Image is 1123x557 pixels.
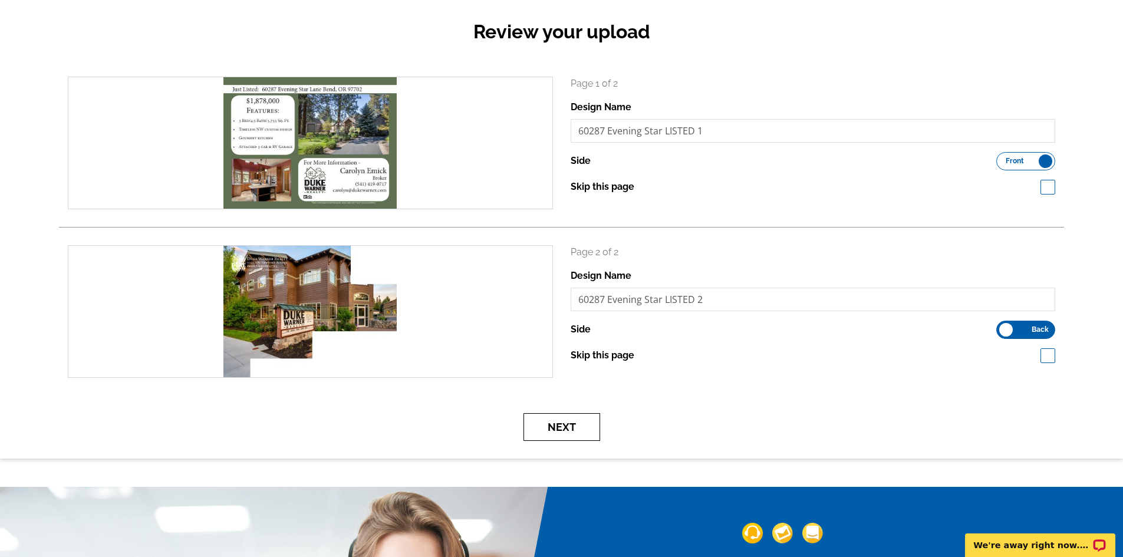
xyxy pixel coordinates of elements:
p: Page 2 of 2 [571,245,1056,259]
button: Next [523,413,600,441]
span: Back [1032,327,1049,332]
label: Skip this page [571,348,634,362]
label: Side [571,154,591,168]
input: File Name [571,119,1056,143]
span: Front [1006,158,1024,164]
label: Design Name [571,100,631,114]
input: File Name [571,288,1056,311]
img: support-img-3_1.png [802,523,823,543]
h2: Review your upload [59,21,1064,43]
img: support-img-2.png [772,523,793,543]
p: Page 1 of 2 [571,77,1056,91]
label: Skip this page [571,180,634,194]
label: Design Name [571,269,631,283]
img: support-img-1.png [742,523,763,543]
label: Side [571,322,591,337]
iframe: LiveChat chat widget [957,520,1123,557]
